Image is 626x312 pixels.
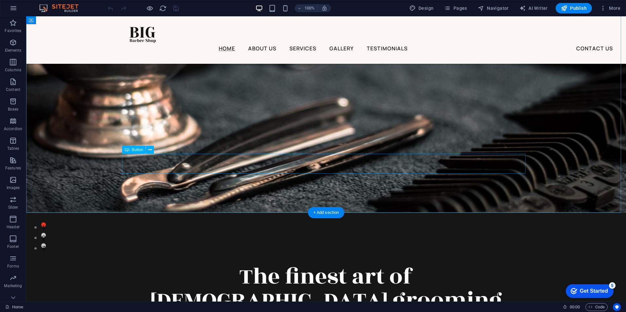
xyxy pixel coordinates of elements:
p: Content [6,87,20,92]
p: Marketing [4,283,22,288]
div: 5 [48,1,55,8]
p: Footer [7,244,19,249]
img: Editor Logo [38,4,87,12]
span: AI Writer [519,5,548,11]
button: Usercentrics [613,303,621,311]
p: Header [7,224,20,230]
button: Publish [556,3,592,13]
span: Publish [561,5,587,11]
h6: 100% [304,4,315,12]
p: Boxes [8,107,19,112]
span: More [600,5,620,11]
button: 100% [295,4,318,12]
p: Tables [7,146,19,151]
p: Forms [7,264,19,269]
p: Elements [5,48,22,53]
span: : [574,304,575,309]
div: Get Started 5 items remaining, 0% complete [5,3,53,17]
button: Navigator [475,3,511,13]
span: Design [409,5,434,11]
h6: Session time [563,303,580,311]
span: 00 00 [570,303,580,311]
button: Code [585,303,608,311]
p: Favorites [5,28,21,33]
span: Pages [444,5,467,11]
div: + Add section [308,207,344,218]
button: reload [159,4,167,12]
p: Slider [8,205,18,210]
button: Pages [441,3,469,13]
p: Accordion [4,126,22,131]
p: Columns [5,67,21,73]
span: Navigator [478,5,509,11]
p: Images [7,185,20,190]
div: Get Started [19,7,47,13]
i: On resize automatically adjust zoom level to fit chosen device. [322,5,327,11]
button: Design [407,3,436,13]
button: AI Writer [517,3,550,13]
button: Click here to leave preview mode and continue editing [146,4,154,12]
span: Code [588,303,605,311]
a: Click to cancel selection. Double-click to open Pages [5,303,23,311]
i: Reload page [159,5,167,12]
div: Design (Ctrl+Alt+Y) [407,3,436,13]
p: Features [5,165,21,171]
button: More [597,3,623,13]
span: Button [132,148,143,152]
